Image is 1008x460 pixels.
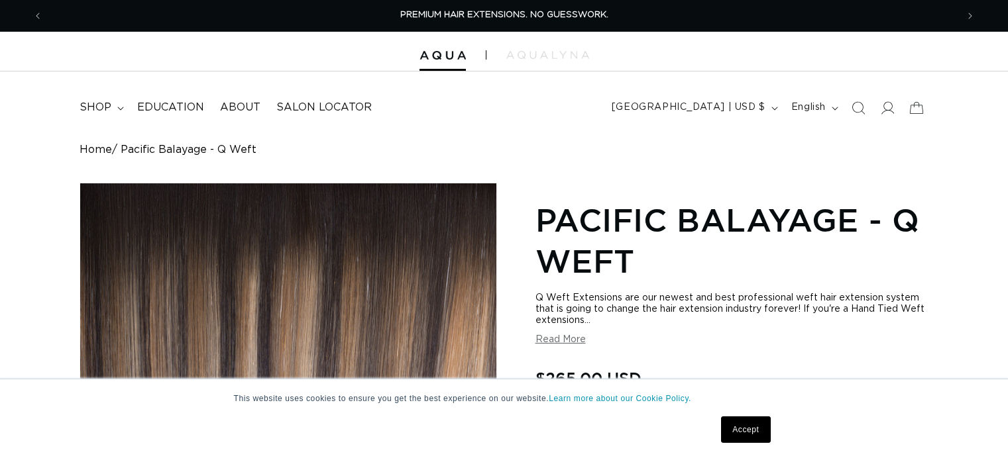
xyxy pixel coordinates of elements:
a: Accept [721,416,770,443]
button: Next announcement [956,3,985,28]
span: [GEOGRAPHIC_DATA] | USD $ [612,101,765,115]
a: Salon Locator [268,93,380,122]
span: English [791,101,826,115]
button: Previous announcement [23,3,52,28]
span: $265.00 USD [535,365,642,391]
summary: Search [844,93,873,122]
span: Pacific Balayage - Q Weft [121,144,256,156]
img: Aqua Hair Extensions [420,51,466,60]
button: Read More [535,334,586,345]
button: English [783,95,844,120]
a: About [212,93,268,122]
a: Education [129,93,212,122]
button: [GEOGRAPHIC_DATA] | USD $ [604,95,783,120]
span: About [220,101,260,115]
span: shop [80,101,111,115]
span: Salon Locator [276,101,372,115]
h1: Pacific Balayage - Q Weft [535,199,928,282]
p: This website uses cookies to ensure you get the best experience on our website. [234,392,775,404]
div: Q Weft Extensions are our newest and best professional weft hair extension system that is going t... [535,293,928,326]
span: Education [137,101,204,115]
span: PREMIUM HAIR EXTENSIONS. NO GUESSWORK. [400,11,608,19]
a: Learn more about our Cookie Policy. [549,394,691,403]
summary: shop [72,93,129,122]
a: Home [80,144,112,156]
nav: breadcrumbs [80,144,928,156]
img: aqualyna.com [506,51,589,59]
